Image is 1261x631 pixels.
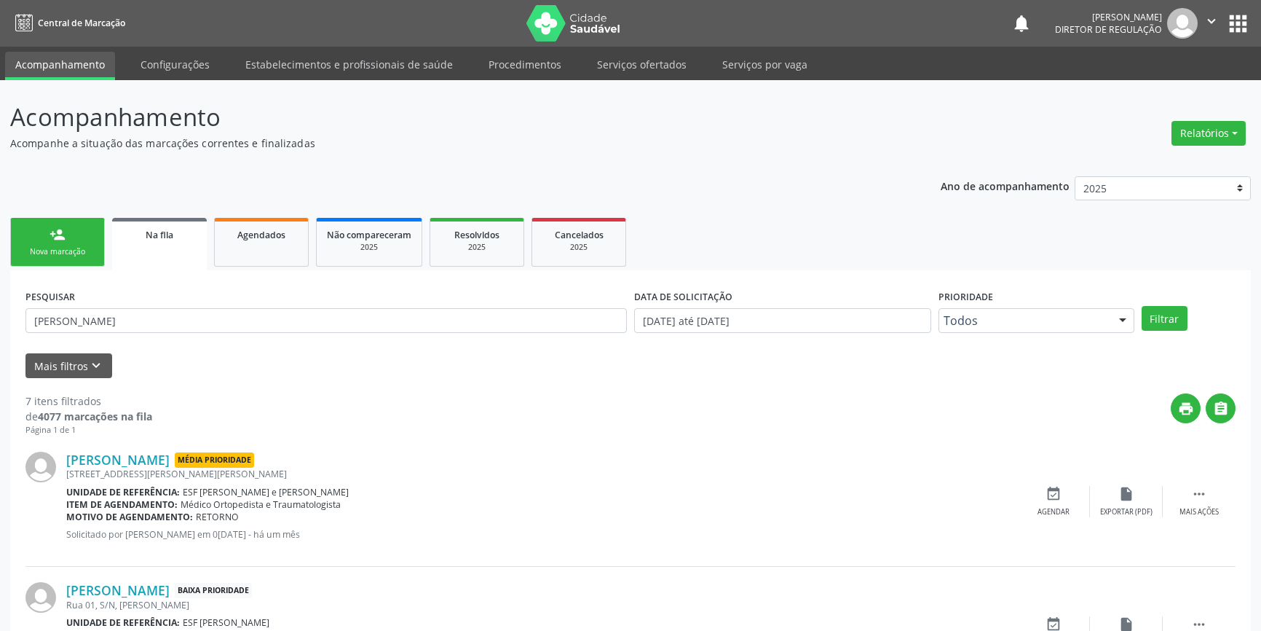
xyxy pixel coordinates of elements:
a: Configurações [130,52,220,77]
div: [STREET_ADDRESS][PERSON_NAME][PERSON_NAME] [66,468,1017,480]
span: ESF [PERSON_NAME] e [PERSON_NAME] [183,486,349,498]
i: insert_drive_file [1118,486,1134,502]
i:  [1191,486,1207,502]
label: Prioridade [938,286,993,308]
a: [PERSON_NAME] [66,582,170,598]
button: Mais filtroskeyboard_arrow_down [25,353,112,379]
p: Acompanhe a situação das marcações correntes e finalizadas [10,136,879,151]
span: Médico Ortopedista e Traumatologista [181,498,341,511]
div: Rua 01, S/N, [PERSON_NAME] [66,599,1017,611]
input: Selecione um intervalo [634,308,931,333]
span: Média Prioridade [175,452,254,468]
button:  [1206,393,1236,423]
span: RETORNO [196,511,239,523]
button: Filtrar [1142,306,1187,331]
a: [PERSON_NAME] [66,452,170,468]
span: Cancelados [555,229,604,241]
div: Página 1 de 1 [25,424,152,436]
strong: 4077 marcações na fila [38,409,152,423]
a: Estabelecimentos e profissionais de saúde [235,52,463,77]
button: Relatórios [1171,121,1246,146]
i: print [1178,401,1194,417]
div: 2025 [542,242,615,253]
div: Exportar (PDF) [1100,507,1153,517]
div: person_add [50,227,66,243]
label: PESQUISAR [25,286,75,308]
span: Agendados [237,229,285,241]
button: apps [1225,11,1251,36]
div: Agendar [1037,507,1070,517]
span: Não compareceram [327,229,411,241]
div: [PERSON_NAME] [1055,11,1162,23]
span: Todos [944,313,1104,328]
a: Central de Marcação [10,11,125,35]
button: print [1171,393,1201,423]
i: event_available [1045,486,1062,502]
label: DATA DE SOLICITAÇÃO [634,286,732,308]
div: Nova marcação [21,246,94,257]
a: Serviços por vaga [712,52,818,77]
input: Nome, CNS [25,308,627,333]
span: ESF [PERSON_NAME] [183,616,269,629]
img: img [1167,8,1198,39]
div: Mais ações [1179,507,1219,517]
img: img [25,582,56,613]
b: Unidade de referência: [66,616,180,629]
a: Acompanhamento [5,52,115,80]
i:  [1203,13,1220,29]
span: Na fila [146,229,173,241]
b: Motivo de agendamento: [66,511,193,523]
span: Diretor de regulação [1055,23,1162,36]
i:  [1213,401,1229,417]
p: Ano de acompanhamento [941,176,1070,195]
span: Resolvidos [454,229,499,241]
div: de [25,409,152,424]
span: Central de Marcação [38,17,125,29]
button:  [1198,8,1225,39]
p: Acompanhamento [10,99,879,136]
b: Unidade de referência: [66,486,180,498]
span: Baixa Prioridade [175,583,252,598]
a: Serviços ofertados [587,52,697,77]
button: notifications [1011,13,1032,34]
div: 2025 [440,242,513,253]
a: Procedimentos [478,52,572,77]
div: 7 itens filtrados [25,393,152,409]
i: keyboard_arrow_down [88,358,104,374]
img: img [25,452,56,482]
b: Item de agendamento: [66,498,178,511]
p: Solicitado por [PERSON_NAME] em 0[DATE] - há um mês [66,528,1017,541]
div: 2025 [327,242,411,253]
